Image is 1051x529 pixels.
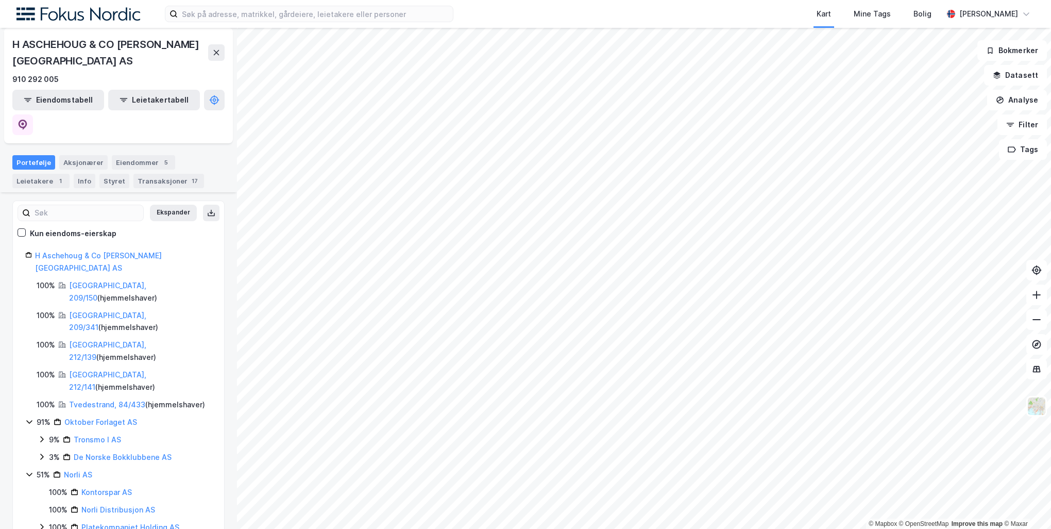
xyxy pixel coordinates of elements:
[12,73,59,86] div: 910 292 005
[49,504,67,516] div: 100%
[37,309,55,322] div: 100%
[997,114,1047,135] button: Filter
[16,7,140,21] img: fokus-nordic-logo.8a93422641609758e4ac.png
[37,399,55,411] div: 100%
[959,8,1018,20] div: [PERSON_NAME]
[99,174,129,188] div: Styret
[133,174,204,188] div: Transaksjoner
[30,227,116,240] div: Kun eiendoms-eierskap
[899,520,949,527] a: OpenStreetMap
[74,435,121,444] a: Tronsmo I AS
[64,418,137,426] a: Oktober Forlaget AS
[987,90,1047,110] button: Analyse
[35,251,162,272] a: H Aschehoug & Co [PERSON_NAME][GEOGRAPHIC_DATA] AS
[69,400,145,409] a: Tvedestrand, 84/433
[37,339,55,351] div: 100%
[817,8,831,20] div: Kart
[74,453,172,461] a: De Norske Bokklubbene AS
[37,416,50,428] div: 91%
[49,451,60,464] div: 3%
[190,176,200,186] div: 17
[150,205,197,221] button: Ekspander
[952,520,1003,527] a: Improve this map
[49,434,60,446] div: 9%
[69,311,146,332] a: [GEOGRAPHIC_DATA], 209/341
[999,480,1051,529] div: Kontrollprogram for chat
[81,488,132,497] a: Kontorspar AS
[12,90,104,110] button: Eiendomstabell
[49,486,67,499] div: 100%
[81,505,155,514] a: Norli Distribusjon AS
[37,279,55,292] div: 100%
[108,90,200,110] button: Leietakertabell
[854,8,891,20] div: Mine Tags
[869,520,897,527] a: Mapbox
[74,174,95,188] div: Info
[12,155,55,170] div: Portefølje
[999,139,1047,160] button: Tags
[161,157,171,168] div: 5
[12,174,70,188] div: Leietakere
[12,36,208,69] div: H ASCHEHOUG & CO [PERSON_NAME][GEOGRAPHIC_DATA] AS
[55,176,65,186] div: 1
[30,205,143,221] input: Søk
[64,470,92,479] a: Norli AS
[69,281,146,302] a: [GEOGRAPHIC_DATA], 209/150
[69,340,146,361] a: [GEOGRAPHIC_DATA], 212/139
[69,399,205,411] div: ( hjemmelshaver )
[69,370,146,391] a: [GEOGRAPHIC_DATA], 212/141
[69,369,212,393] div: ( hjemmelshaver )
[984,65,1047,86] button: Datasett
[1027,396,1046,416] img: Z
[69,279,212,304] div: ( hjemmelshaver )
[37,369,55,381] div: 100%
[999,480,1051,529] iframe: Chat Widget
[178,6,453,22] input: Søk på adresse, matrikkel, gårdeiere, leietakere eller personer
[112,155,175,170] div: Eiendommer
[913,8,931,20] div: Bolig
[977,40,1047,61] button: Bokmerker
[69,339,212,363] div: ( hjemmelshaver )
[69,309,212,334] div: ( hjemmelshaver )
[59,155,108,170] div: Aksjonærer
[37,469,50,481] div: 51%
